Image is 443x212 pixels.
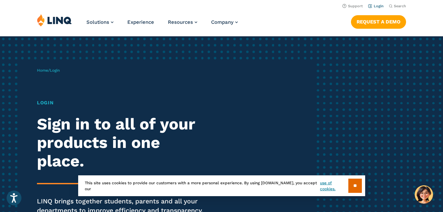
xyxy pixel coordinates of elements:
[415,185,433,204] button: Hello, have a question? Let’s chat.
[342,4,363,8] a: Support
[86,19,113,25] a: Solutions
[86,19,109,25] span: Solutions
[37,14,72,26] img: LINQ | K‑12 Software
[78,175,365,196] div: This site uses cookies to provide our customers with a more personal experience. By using [DOMAIN...
[320,180,348,192] a: use of cookies.
[37,68,48,73] a: Home
[211,19,234,25] span: Company
[37,115,207,170] h2: Sign in to all of your products in one place.
[389,4,406,9] button: Open Search Bar
[368,4,384,8] a: Login
[37,99,207,106] h1: Login
[168,19,193,25] span: Resources
[168,19,197,25] a: Resources
[394,4,406,8] span: Search
[127,19,154,25] a: Experience
[50,68,60,73] span: Login
[351,14,406,28] nav: Button Navigation
[351,15,406,28] a: Request a Demo
[86,14,238,36] nav: Primary Navigation
[211,19,238,25] a: Company
[37,68,60,73] span: /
